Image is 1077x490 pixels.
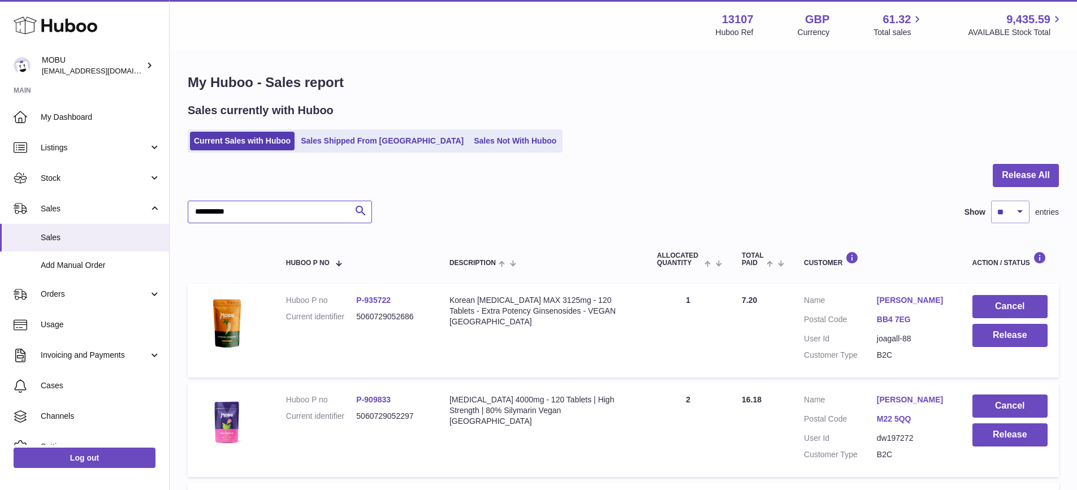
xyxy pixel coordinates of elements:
[41,289,149,300] span: Orders
[449,259,496,267] span: Description
[41,142,149,153] span: Listings
[41,441,161,452] span: Settings
[286,259,330,267] span: Huboo P no
[804,449,877,460] dt: Customer Type
[877,350,950,361] dd: B2C
[449,295,634,327] div: Korean [MEDICAL_DATA] MAX 3125mg - 120 Tablets - Extra Potency Ginsenosides - VEGAN [GEOGRAPHIC_D...
[41,232,161,243] span: Sales
[742,252,764,267] span: Total paid
[188,103,334,118] h2: Sales currently with Huboo
[14,448,155,468] a: Log out
[286,394,357,405] dt: Huboo P no
[873,12,924,38] a: 61.32 Total sales
[877,449,950,460] dd: B2C
[972,423,1048,446] button: Release
[14,57,31,74] img: mo@mobu.co.uk
[742,395,762,404] span: 16.18
[877,433,950,444] dd: dw197272
[798,27,830,38] div: Currency
[199,394,256,451] img: $_57.JPG
[286,411,357,422] dt: Current identifier
[41,380,161,391] span: Cases
[646,284,730,378] td: 1
[41,112,161,123] span: My Dashboard
[286,295,357,306] dt: Huboo P no
[722,12,754,27] strong: 13107
[877,394,950,405] a: [PERSON_NAME]
[716,27,754,38] div: Huboo Ref
[1006,12,1050,27] span: 9,435.59
[972,295,1048,318] button: Cancel
[356,311,427,322] dd: 5060729052686
[470,132,560,150] a: Sales Not With Huboo
[199,295,256,352] img: $_57.PNG
[449,394,634,427] div: [MEDICAL_DATA] 4000mg - 120 Tablets | High Strength | 80% Silymarin Vegan [GEOGRAPHIC_DATA]
[742,296,757,305] span: 7.20
[188,73,1059,92] h1: My Huboo - Sales report
[42,66,166,75] span: [EMAIL_ADDRESS][DOMAIN_NAME]
[356,395,391,404] a: P-909833
[42,55,144,76] div: MOBU
[356,296,391,305] a: P-935722
[356,411,427,422] dd: 5060729052297
[286,311,357,322] dt: Current identifier
[41,260,161,271] span: Add Manual Order
[972,394,1048,418] button: Cancel
[41,173,149,184] span: Stock
[968,27,1063,38] span: AVAILABLE Stock Total
[804,295,877,309] dt: Name
[646,383,730,477] td: 2
[972,324,1048,347] button: Release
[804,314,877,328] dt: Postal Code
[804,251,950,267] div: Customer
[877,414,950,424] a: M22 5QQ
[41,411,161,422] span: Channels
[297,132,468,150] a: Sales Shipped From [GEOGRAPHIC_DATA]
[804,350,877,361] dt: Customer Type
[41,350,149,361] span: Invoicing and Payments
[993,164,1059,187] button: Release All
[804,414,877,427] dt: Postal Code
[804,394,877,408] dt: Name
[805,12,829,27] strong: GBP
[968,12,1063,38] a: 9,435.59 AVAILABLE Stock Total
[873,27,924,38] span: Total sales
[804,333,877,344] dt: User Id
[877,314,950,325] a: BB4 7EG
[657,252,702,267] span: ALLOCATED Quantity
[964,207,985,218] label: Show
[41,203,149,214] span: Sales
[877,333,950,344] dd: joagall-88
[972,251,1048,267] div: Action / Status
[883,12,911,27] span: 61.32
[190,132,295,150] a: Current Sales with Huboo
[877,295,950,306] a: [PERSON_NAME]
[1035,207,1059,218] span: entries
[41,319,161,330] span: Usage
[804,433,877,444] dt: User Id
